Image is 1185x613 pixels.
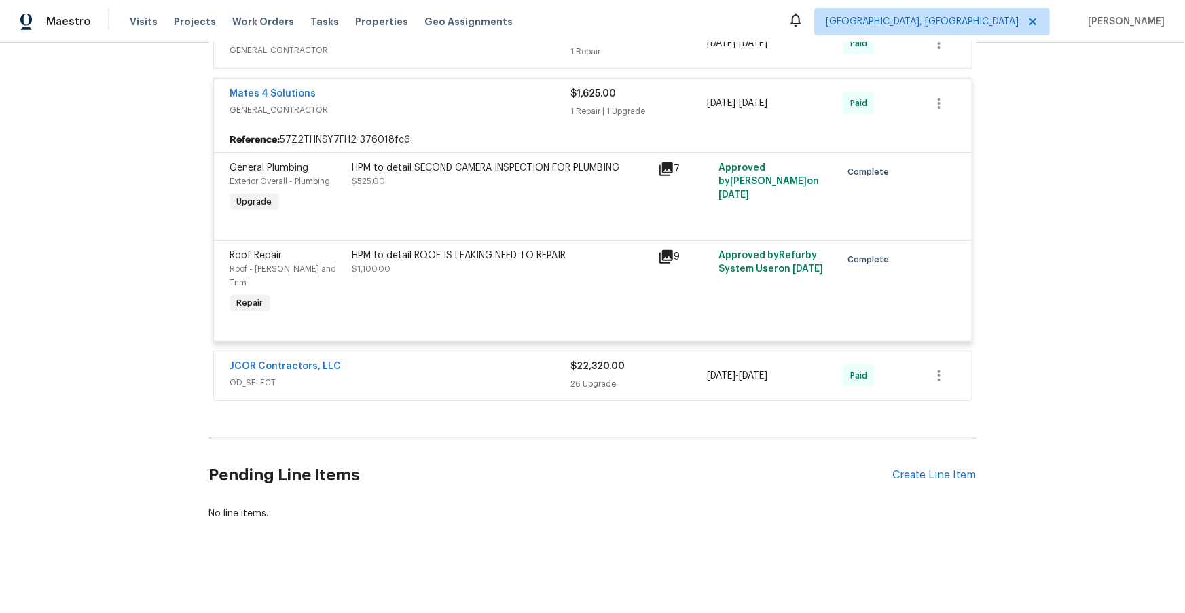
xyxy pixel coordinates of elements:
[707,39,735,48] span: [DATE]
[571,89,617,99] span: $1,625.00
[707,37,767,50] span: -
[232,195,278,209] span: Upgrade
[46,15,91,29] span: Maestro
[214,128,972,152] div: 57Z2THNSY7FH2-376018fc6
[230,265,337,287] span: Roof - [PERSON_NAME] and Trim
[718,163,819,200] span: Approved by [PERSON_NAME] on
[792,264,823,274] span: [DATE]
[571,105,708,118] div: 1 Repair | 1 Upgrade
[571,377,708,391] div: 26 Upgrade
[230,43,571,57] span: GENERAL_CONTRACTOR
[739,99,767,108] span: [DATE]
[230,103,571,117] span: GENERAL_CONTRACTOR
[230,177,331,186] span: Exterior Overall - Plumbing
[230,89,316,99] a: Mates 4 Solutions
[718,190,749,200] span: [DATE]
[352,161,650,175] div: HPM to detail SECOND CAMERA INSPECTION FOR PLUMBING
[571,362,625,371] span: $22,320.00
[707,97,767,110] span: -
[707,99,735,108] span: [DATE]
[847,253,894,266] span: Complete
[310,17,339,27] span: Tasks
[352,249,650,262] div: HPM to detail ROOF IS LEAKING NEED TO REPAIR
[174,15,216,29] span: Projects
[130,15,158,29] span: Visits
[230,133,280,147] b: Reference:
[850,37,873,50] span: Paid
[658,161,711,177] div: 7
[232,296,269,310] span: Repair
[707,369,767,383] span: -
[893,469,977,482] div: Create Line Item
[230,376,571,389] span: OD_SELECT
[707,371,735,381] span: [DATE]
[232,15,294,29] span: Work Orders
[1082,15,1165,29] span: [PERSON_NAME]
[847,165,894,179] span: Complete
[230,163,309,173] span: General Plumbing
[739,39,767,48] span: [DATE]
[209,444,893,507] h2: Pending Line Items
[658,249,711,265] div: 9
[850,97,873,110] span: Paid
[739,371,767,381] span: [DATE]
[355,15,408,29] span: Properties
[850,369,873,383] span: Paid
[352,177,386,186] span: $525.00
[352,265,391,273] span: $1,100.00
[209,507,977,521] div: No line items.
[230,362,342,371] a: JCOR Contractors, LLC
[230,251,282,260] span: Roof Repair
[424,15,513,29] span: Geo Assignments
[571,45,708,58] div: 1 Repair
[718,251,823,274] span: Approved by Refurby System User on
[826,15,1019,29] span: [GEOGRAPHIC_DATA], [GEOGRAPHIC_DATA]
